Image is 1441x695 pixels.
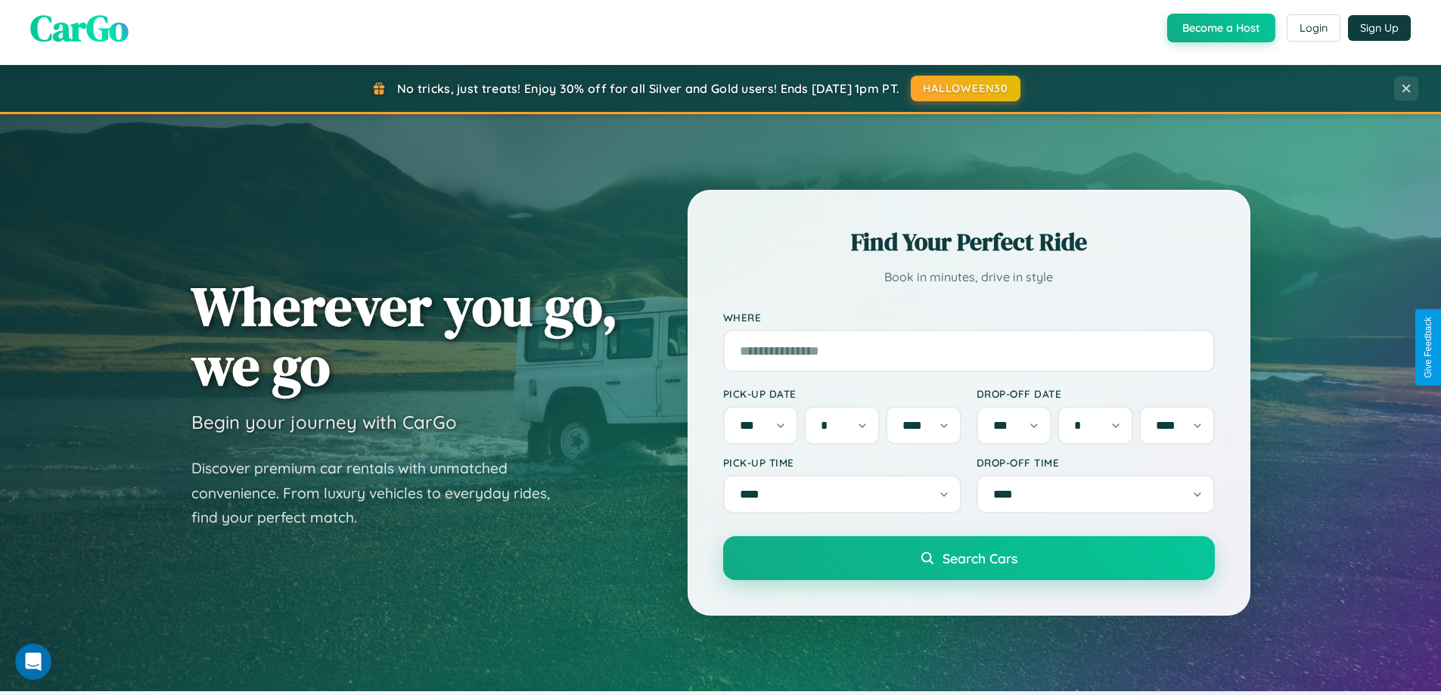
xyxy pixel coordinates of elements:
h3: Begin your journey with CarGo [191,411,457,433]
label: Where [723,311,1215,324]
span: Search Cars [943,550,1017,566]
h2: Find Your Perfect Ride [723,225,1215,259]
button: Sign Up [1348,15,1411,41]
p: Book in minutes, drive in style [723,266,1215,288]
button: Search Cars [723,536,1215,580]
button: Login [1287,14,1340,42]
button: HALLOWEEN30 [911,76,1020,101]
label: Pick-up Time [723,456,961,469]
div: Give Feedback [1423,317,1433,378]
label: Pick-up Date [723,387,961,400]
span: CarGo [30,3,129,53]
iframe: Intercom live chat [15,644,51,680]
p: Discover premium car rentals with unmatched convenience. From luxury vehicles to everyday rides, ... [191,456,570,530]
span: No tricks, just treats! Enjoy 30% off for all Silver and Gold users! Ends [DATE] 1pm PT. [397,81,899,96]
button: Become a Host [1167,14,1275,42]
label: Drop-off Time [977,456,1215,469]
label: Drop-off Date [977,387,1215,400]
h1: Wherever you go, we go [191,276,618,396]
